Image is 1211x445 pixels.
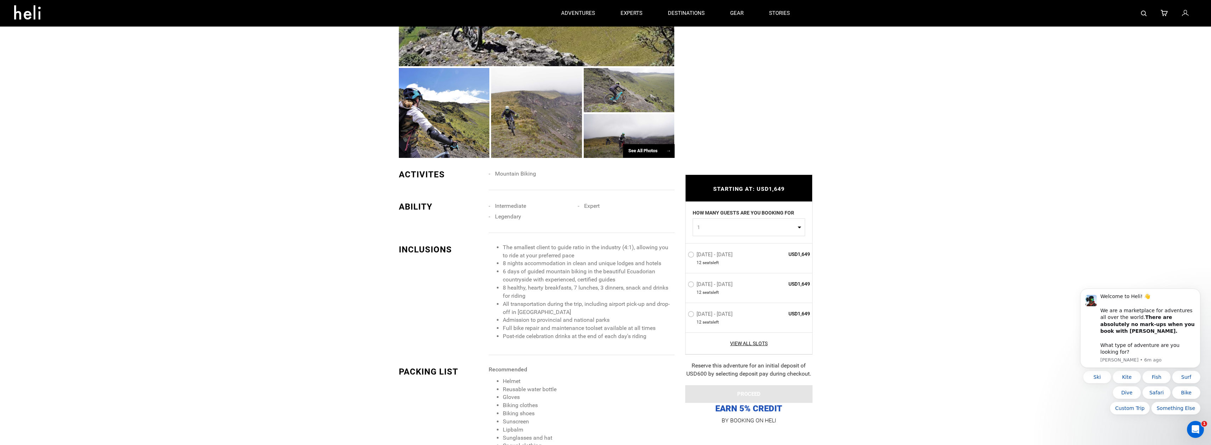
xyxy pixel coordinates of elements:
[503,244,674,260] li: The smallest client to guide ratio in the industry (4:1), allowing you to ride at your preferred ...
[697,319,701,325] span: 12
[503,268,674,284] li: 6 days of guided mountain biking in the beautiful Ecuadorian countryside with experienced, certif...
[693,218,805,236] button: 1
[503,300,674,316] li: All transportation during the trip, including airport pick-up and drop-off in [GEOGRAPHIC_DATA]
[703,319,719,325] span: seat left
[693,209,794,218] label: HOW MANY GUESTS ARE YOU BOOKING FOR
[503,410,674,418] li: Biking shoes
[503,418,674,426] li: Sunscreen
[711,319,713,325] span: s
[503,434,674,442] li: Sunglasses and hat
[685,362,813,378] div: Reserve this adventure for an initial deposit of USD600 by selecting deposit pay during checkout.
[495,202,526,209] span: Intermediate
[1070,243,1211,426] iframe: Intercom notifications message
[495,213,521,220] span: Legendary
[668,10,705,17] p: destinations
[503,284,674,300] li: 8 healthy, hearty breakfasts, 7 lunches, 3 dinners, snack and drinks for riding
[503,386,674,394] li: Reusable water bottle
[503,393,674,401] li: Gloves
[489,366,527,373] strong: Recommended
[697,260,701,266] span: 12
[703,290,719,296] span: seat left
[503,377,674,386] li: Helmet
[495,170,536,177] span: Mountain Biking
[1201,421,1207,427] span: 1
[584,202,600,209] span: Expert
[621,10,642,17] p: experts
[685,385,813,403] button: PROCEED
[759,251,810,258] span: USD1,649
[688,251,734,260] label: [DATE] - [DATE]
[688,311,734,319] label: [DATE] - [DATE]
[399,201,484,213] div: ABILITY
[1141,11,1147,16] img: search-bar-icon.svg
[666,148,671,153] span: →
[759,310,810,317] span: USD1,649
[399,244,484,256] div: INCLUSIONS
[711,290,713,296] span: s
[561,10,595,17] p: adventures
[703,260,719,266] span: seat left
[399,169,484,181] div: ACTIVITES
[711,260,713,266] span: s
[503,426,674,434] li: Lipbalm
[713,186,785,193] span: STARTING AT: USD1,649
[1187,421,1204,438] iframe: Intercom live chat
[503,316,674,324] li: Admission to provincial and national parks
[685,416,813,426] p: BY BOOKING ON HELI
[697,224,796,231] span: 1
[759,280,810,287] span: USD1,649
[688,281,734,290] label: [DATE] - [DATE]
[697,290,701,296] span: 12
[503,332,674,341] li: Post-ride celebration drinks at the end of each day's riding
[503,259,674,268] li: 8 nights accommodation in clean and unique lodges and hotels
[503,401,674,410] li: Biking clothes
[503,324,674,332] li: Full bike repair and maintenance toolset available at all times
[623,144,675,158] div: See All Photos
[688,340,810,347] a: View All Slots
[399,366,484,378] div: PACKING LIST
